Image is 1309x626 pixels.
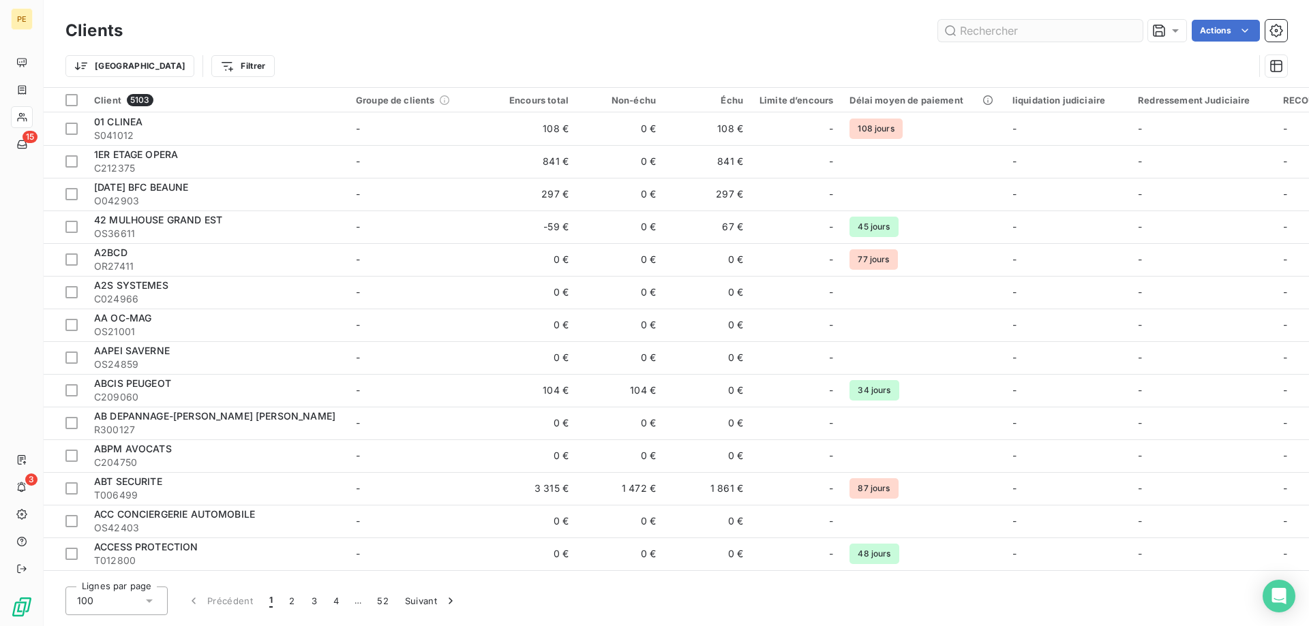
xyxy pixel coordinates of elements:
span: - [829,416,833,430]
span: OS24859 [94,358,340,371]
span: - [356,417,360,428]
span: - [1283,515,1287,527]
td: 0 € [664,341,751,374]
span: - [1012,417,1017,428]
td: 0 € [577,407,664,439]
span: - [829,253,833,266]
span: - [1283,286,1287,298]
span: - [829,155,833,168]
button: Précédent [179,586,261,615]
span: 108 jours [849,119,902,139]
span: - [1283,253,1287,265]
span: - [356,548,360,559]
span: - [829,187,833,201]
span: - [1012,286,1017,298]
span: - [1283,188,1287,200]
span: - [1138,548,1142,559]
td: 0 € [577,505,664,537]
td: 0 € [664,439,751,472]
span: - [356,221,360,232]
span: - [1283,319,1287,330]
span: AB DEPANNAGE-[PERSON_NAME] [PERSON_NAME] [94,410,335,422]
span: - [356,286,360,298]
span: 34 jours [849,380,899,401]
td: 841 € [490,145,577,178]
span: 01 CLINEA [94,116,142,127]
td: 0 € [664,309,751,341]
td: 297 € [664,178,751,210]
td: 0 € [577,145,664,178]
button: 52 [369,586,397,615]
span: - [1138,319,1142,330]
span: ABT SECURITE [94,475,162,487]
span: OS36611 [94,227,340,240]
td: 0 € [490,341,577,374]
span: - [1012,253,1017,265]
span: OS21001 [94,325,340,339]
span: - [356,123,360,134]
td: 0 € [577,210,664,243]
td: 0 € [577,537,664,570]
td: 0 € [490,537,577,570]
div: Encours total [498,95,569,106]
td: 0 € [664,505,751,537]
span: ACCORDEON CLUB [94,574,184,585]
td: 0 € [664,407,751,439]
span: 1 [269,594,273,608]
td: 0 € [490,276,577,309]
span: - [1012,482,1017,494]
span: - [829,318,833,332]
div: PE [11,8,33,30]
span: - [356,319,360,330]
span: - [1138,286,1142,298]
span: A2S SYSTEMES [94,279,168,291]
td: 0 € [490,439,577,472]
span: - [1283,482,1287,494]
span: - [1283,155,1287,167]
span: O042903 [94,194,340,208]
td: 160 € [577,570,664,603]
td: 297 € [490,178,577,210]
td: 0 € [577,112,664,145]
span: A2BCD [94,247,127,258]
span: 42 MULHOUSE GRAND EST [94,214,222,225]
span: - [1138,450,1142,461]
span: - [356,351,360,363]
span: ABPM AVOCATS [94,443,172,454]
td: 0 € [577,439,664,472]
span: S041012 [94,129,340,142]
div: Redressement Judiciaire [1138,95,1266,106]
span: T006499 [94,488,340,502]
button: Actions [1192,20,1260,42]
span: - [829,482,833,495]
td: 0 € [664,537,751,570]
span: - [1138,123,1142,134]
span: - [829,351,833,364]
span: - [356,384,360,396]
span: - [1012,450,1017,461]
span: - [1138,515,1142,527]
td: 1 861 € [664,472,751,505]
div: Délai moyen de paiement [849,95,995,106]
td: 1 472 € [577,472,664,505]
td: 160 € [490,570,577,603]
span: … [347,590,369,612]
div: Open Intercom Messenger [1263,580,1295,612]
span: - [1283,221,1287,232]
button: 4 [325,586,347,615]
span: Client [94,95,121,106]
span: - [829,384,833,397]
span: - [1012,123,1017,134]
span: - [1138,482,1142,494]
td: 0 € [577,178,664,210]
span: - [1138,253,1142,265]
span: - [1138,351,1142,363]
span: C204750 [94,456,340,469]
td: 0 € [664,276,751,309]
span: - [1138,155,1142,167]
span: - [1012,515,1017,527]
button: Filtrer [211,55,274,77]
span: - [829,514,833,528]
span: - [1012,221,1017,232]
span: 3 [25,473,37,486]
